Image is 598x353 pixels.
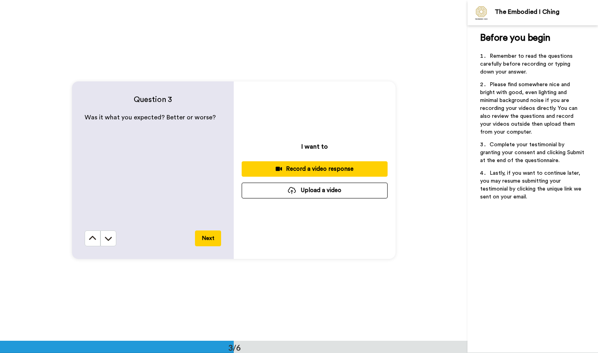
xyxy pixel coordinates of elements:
[195,230,221,246] button: Next
[301,142,328,151] p: I want to
[480,33,550,43] span: Before you begin
[480,82,579,135] span: Please find somewhere nice and bright with good, even lighting and minimal background noise if yo...
[472,3,491,22] img: Profile Image
[85,94,221,105] h4: Question 3
[480,53,574,75] span: Remember to read the questions carefully before recording or typing down your answer.
[248,165,381,173] div: Record a video response
[242,183,388,198] button: Upload a video
[242,161,388,177] button: Record a video response
[85,114,216,121] span: Was it what you expected? Better or worse?
[480,142,586,163] span: Complete your testimonial by granting your consent and clicking Submit at the end of the question...
[495,8,598,16] div: The Embodied I Ching
[480,170,583,200] span: Lastly, if you want to continue later, you may resume submitting your testimonial by clicking the...
[216,342,254,353] div: 3/6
